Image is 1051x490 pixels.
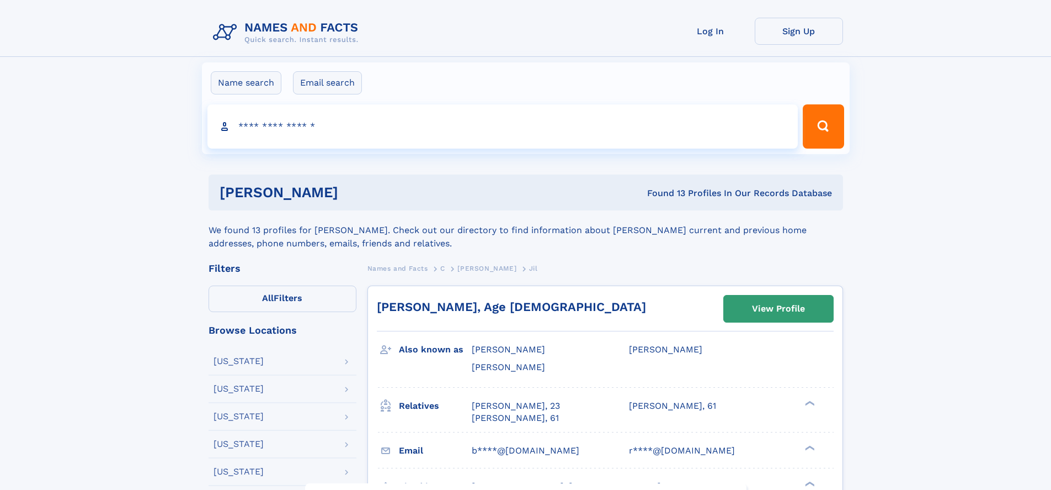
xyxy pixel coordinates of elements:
[724,296,833,322] a: View Profile
[399,340,472,359] h3: Also known as
[214,412,264,421] div: [US_STATE]
[209,18,367,48] img: Logo Names and Facts
[472,362,545,372] span: [PERSON_NAME]
[377,300,646,314] a: [PERSON_NAME], Age [DEMOGRAPHIC_DATA]
[802,444,815,451] div: ❯
[209,264,356,273] div: Filters
[472,344,545,355] span: [PERSON_NAME]
[472,412,559,424] a: [PERSON_NAME], 61
[214,357,264,366] div: [US_STATE]
[209,210,843,250] div: We found 13 profiles for [PERSON_NAME]. Check out our directory to find information about [PERSON...
[457,265,516,272] span: [PERSON_NAME]
[211,71,281,94] label: Name search
[207,104,798,149] input: search input
[440,261,445,275] a: C
[457,261,516,275] a: [PERSON_NAME]
[293,71,362,94] label: Email search
[214,440,264,449] div: [US_STATE]
[755,18,843,45] a: Sign Up
[472,400,560,412] a: [PERSON_NAME], 23
[262,293,274,303] span: All
[802,480,815,487] div: ❯
[214,467,264,476] div: [US_STATE]
[220,186,493,199] h1: [PERSON_NAME]
[214,384,264,393] div: [US_STATE]
[399,397,472,415] h3: Relatives
[752,296,805,322] div: View Profile
[802,399,815,407] div: ❯
[803,104,844,149] button: Search Button
[629,400,716,412] a: [PERSON_NAME], 61
[367,261,428,275] a: Names and Facts
[529,265,538,272] span: Jil
[209,286,356,312] label: Filters
[440,265,445,272] span: C
[399,441,472,460] h3: Email
[493,187,832,199] div: Found 13 Profiles In Our Records Database
[209,325,356,335] div: Browse Locations
[629,344,702,355] span: [PERSON_NAME]
[666,18,755,45] a: Log In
